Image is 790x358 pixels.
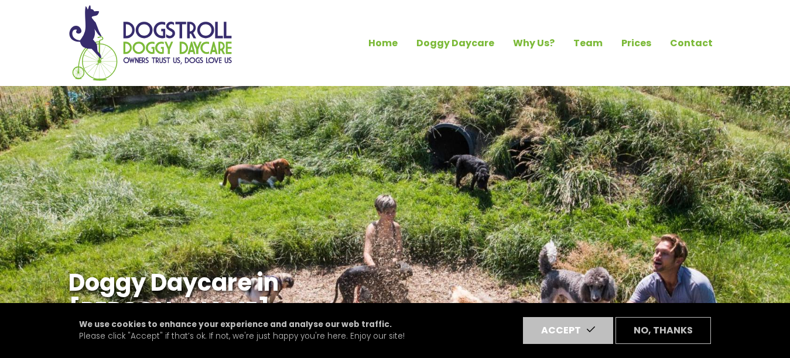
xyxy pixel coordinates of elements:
[359,33,407,53] a: Home
[661,33,722,53] a: Contact
[79,319,405,343] p: Please click "Accept" if that’s ok. If not, we're just happy you're here. Enjoy our site!
[69,268,444,353] h1: Doggy Daycare in [PERSON_NAME][GEOGRAPHIC_DATA]
[79,319,392,330] strong: We use cookies to enhance your experience and analyse our web traffic.
[69,5,232,81] img: Home
[407,33,504,53] a: Doggy Daycare
[612,33,661,53] a: Prices
[504,33,564,53] a: Why Us?
[615,317,711,344] button: No, thanks
[564,33,612,53] a: Team
[523,317,613,344] button: Accept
